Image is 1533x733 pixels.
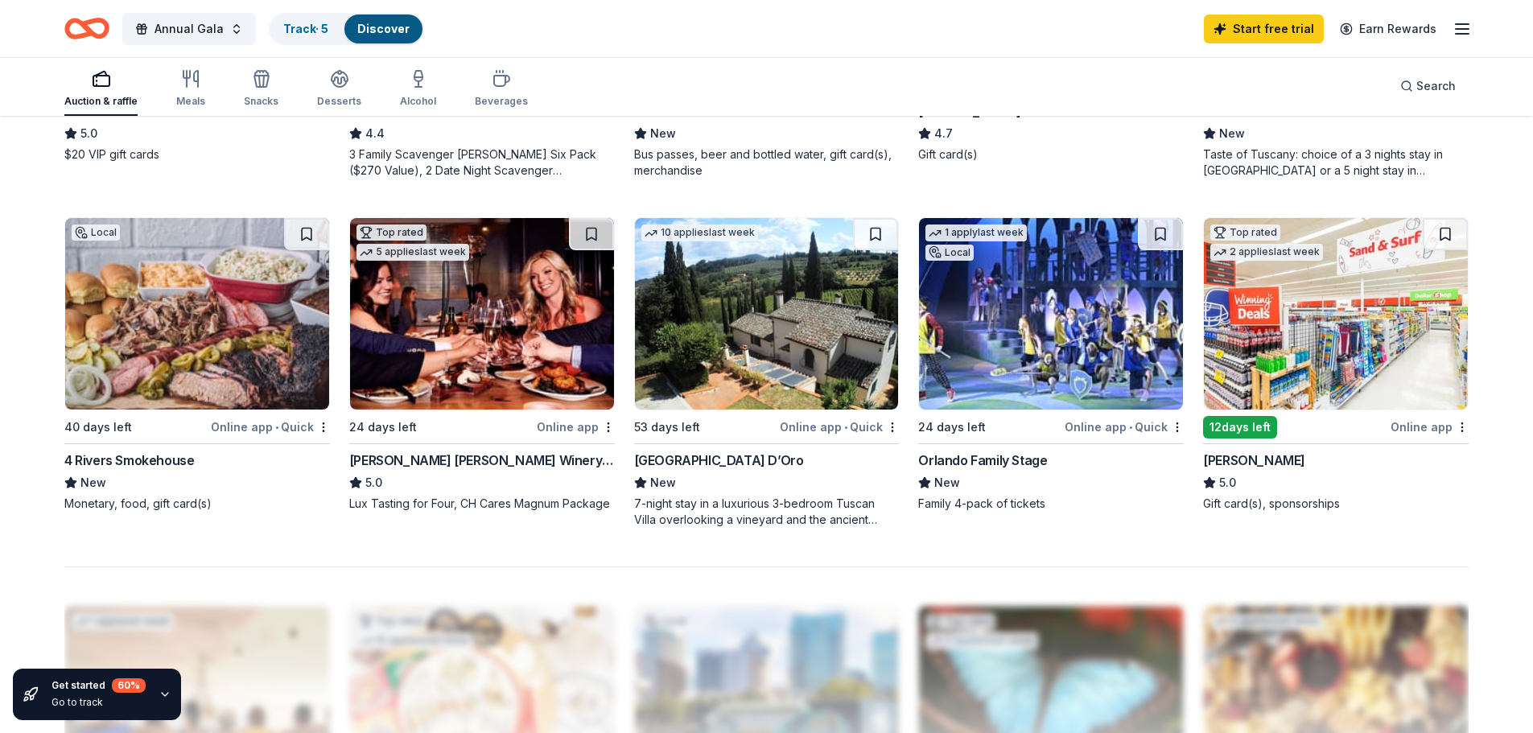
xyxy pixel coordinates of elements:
[176,63,205,116] button: Meals
[122,13,256,45] button: Annual Gala
[349,217,615,512] a: Image for Cooper's Hawk Winery and RestaurantsTop rated5 applieslast week24 days leftOnline app[P...
[934,124,953,143] span: 4.7
[634,496,900,528] div: 7-night stay in a luxurious 3-bedroom Tuscan Villa overlooking a vineyard and the ancient walled ...
[365,473,382,492] span: 5.0
[317,95,361,108] div: Desserts
[356,244,469,261] div: 5 applies last week
[65,218,329,410] img: Image for 4 Rivers Smokehouse
[52,696,146,709] div: Go to track
[1203,217,1469,512] a: Image for Winn-DixieTop rated2 applieslast week12days leftOnline app[PERSON_NAME]5.0Gift card(s),...
[635,218,899,410] img: Image for Villa Sogni D’Oro
[244,95,278,108] div: Snacks
[64,10,109,47] a: Home
[1219,473,1236,492] span: 5.0
[1203,451,1305,470] div: [PERSON_NAME]
[349,418,417,437] div: 24 days left
[400,95,436,108] div: Alcohol
[650,124,676,143] span: New
[1065,417,1184,437] div: Online app Quick
[72,224,120,241] div: Local
[356,224,427,241] div: Top rated
[1210,224,1280,241] div: Top rated
[176,95,205,108] div: Meals
[925,224,1027,241] div: 1 apply last week
[1203,416,1277,439] div: 12 days left
[269,13,424,45] button: Track· 5Discover
[537,417,615,437] div: Online app
[283,22,328,35] a: Track· 5
[1416,76,1456,96] span: Search
[1210,244,1323,261] div: 2 applies last week
[1203,496,1469,512] div: Gift card(s), sponsorships
[64,217,330,512] a: Image for 4 Rivers SmokehouseLocal40 days leftOnline app•Quick4 Rivers SmokehouseNewMonetary, foo...
[475,95,528,108] div: Beverages
[1330,14,1446,43] a: Earn Rewards
[925,245,974,261] div: Local
[64,146,330,163] div: $20 VIP gift cards
[844,421,847,434] span: •
[80,473,106,492] span: New
[275,421,278,434] span: •
[64,418,132,437] div: 40 days left
[1129,421,1132,434] span: •
[1219,124,1245,143] span: New
[918,418,986,437] div: 24 days left
[349,451,615,470] div: [PERSON_NAME] [PERSON_NAME] Winery and Restaurants
[918,496,1184,512] div: Family 4-pack of tickets
[155,19,224,39] span: Annual Gala
[365,124,385,143] span: 4.4
[919,218,1183,410] img: Image for Orlando Family Stage
[211,417,330,437] div: Online app Quick
[1387,70,1469,102] button: Search
[641,224,758,241] div: 10 applies last week
[475,63,528,116] button: Beverages
[1204,14,1324,43] a: Start free trial
[650,473,676,492] span: New
[634,451,804,470] div: [GEOGRAPHIC_DATA] D’Oro
[934,473,960,492] span: New
[64,95,138,108] div: Auction & raffle
[780,417,899,437] div: Online app Quick
[918,217,1184,512] a: Image for Orlando Family Stage1 applylast weekLocal24 days leftOnline app•QuickOrlando Family Sta...
[80,124,97,143] span: 5.0
[1203,146,1469,179] div: Taste of Tuscany: choice of a 3 nights stay in [GEOGRAPHIC_DATA] or a 5 night stay in [GEOGRAPHIC...
[918,146,1184,163] div: Gift card(s)
[1391,417,1469,437] div: Online app
[349,496,615,512] div: Lux Tasting for Four, CH Cares Magnum Package
[349,146,615,179] div: 3 Family Scavenger [PERSON_NAME] Six Pack ($270 Value), 2 Date Night Scavenger [PERSON_NAME] Two ...
[918,451,1047,470] div: Orlando Family Stage
[634,418,700,437] div: 53 days left
[112,678,146,693] div: 60 %
[1204,218,1468,410] img: Image for Winn-Dixie
[52,678,146,693] div: Get started
[357,22,410,35] a: Discover
[634,217,900,528] a: Image for Villa Sogni D’Oro10 applieslast week53 days leftOnline app•Quick[GEOGRAPHIC_DATA] D’Oro...
[400,63,436,116] button: Alcohol
[350,218,614,410] img: Image for Cooper's Hawk Winery and Restaurants
[634,146,900,179] div: Bus passes, beer and bottled water, gift card(s), merchandise
[64,496,330,512] div: Monetary, food, gift card(s)
[317,63,361,116] button: Desserts
[244,63,278,116] button: Snacks
[64,451,194,470] div: 4 Rivers Smokehouse
[64,63,138,116] button: Auction & raffle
